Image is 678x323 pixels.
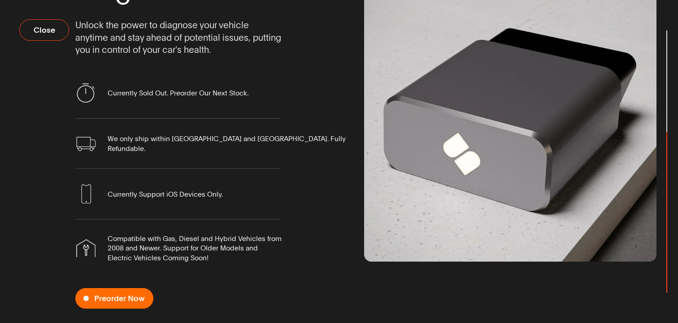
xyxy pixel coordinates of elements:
img: Mechanic Icon [76,239,96,257]
img: Phone Icon [76,184,96,203]
span: Compatible with Gas, Diesel and Hybrid Vehicles from [108,234,282,243]
img: Timed Promo Icon [76,83,96,103]
button: Preorder Now [75,288,153,309]
span: 2008 and Newer. Support for Older Models and [108,243,258,253]
span: Close [34,26,55,34]
span: anytime and stay ahead of potential issues, putting [75,32,281,44]
span: We only ship within [GEOGRAPHIC_DATA] and [GEOGRAPHIC_DATA]. Fully [108,134,346,143]
span: Currently Sold Out. Preorder Our Next Stock. [108,88,248,98]
span: Compatible with Gas, Diesel and Hybrid Vehicles from 2008 and Newer. Support for Older Models and... [108,234,282,263]
img: Delivery Icon [76,137,96,151]
span: Electric Vehicles Coming Soon! [108,253,209,263]
span: Currently Support iOS Devices Only. [108,189,223,199]
span: Unlock the power to diagnose your vehicle [75,19,249,31]
span: Refundable. [108,144,145,153]
span: Preorder Now [94,294,145,302]
button: Close [19,19,69,41]
span: you in control of your car's health. [75,44,211,56]
span: Unlock the power to diagnose your vehicle anytime and stay ahead of potential issues, putting you... [75,19,281,56]
span: We only ship within United States and Canada. Fully Refundable. [108,134,346,153]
